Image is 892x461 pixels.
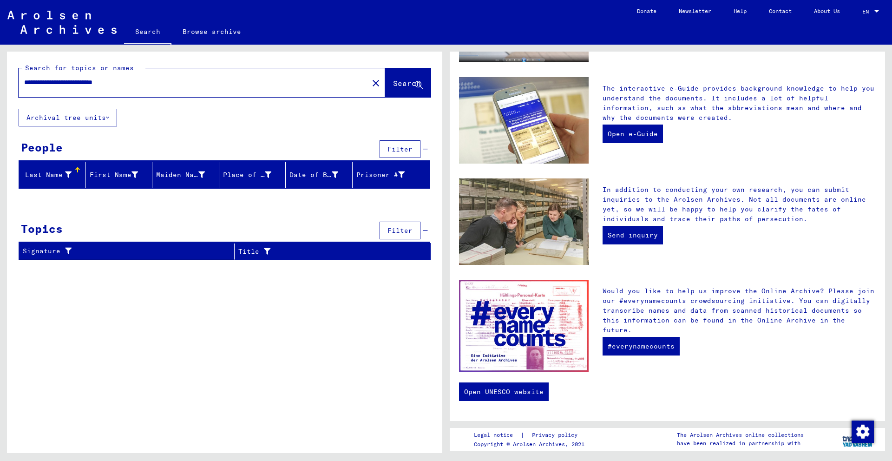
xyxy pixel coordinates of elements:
div: Maiden Name [156,170,205,180]
img: yv_logo.png [840,428,875,451]
div: Last Name [23,167,85,182]
img: inquiries.jpg [459,178,589,265]
div: | [474,430,589,440]
p: have been realized in partnership with [677,439,804,448]
div: Date of Birth [289,167,352,182]
span: EN [862,8,872,15]
div: People [21,139,63,156]
div: Last Name [23,170,72,180]
img: Change consent [852,421,874,443]
a: Browse archive [171,20,252,43]
mat-header-cell: First Name [86,162,153,188]
div: Title [238,244,419,259]
a: Privacy policy [525,430,589,440]
span: Search [393,79,421,88]
button: Archival tree units [19,109,117,126]
div: Place of Birth [223,170,272,180]
div: Signature [23,246,223,256]
button: Search [385,68,431,97]
div: Title [238,247,407,257]
div: Place of Birth [223,167,286,182]
img: Arolsen_neg.svg [7,11,117,34]
mat-header-cell: Last Name [19,162,86,188]
p: In addition to conducting your own research, you can submit inquiries to the Arolsen Archives. No... [603,185,876,224]
button: Filter [380,140,420,158]
div: Prisoner # [356,167,419,182]
p: The Arolsen Archives online collections [677,431,804,439]
mat-icon: close [370,78,381,89]
a: Search [124,20,171,45]
p: Copyright © Arolsen Archives, 2021 [474,440,589,448]
a: Open e-Guide [603,125,663,143]
mat-header-cell: Date of Birth [286,162,353,188]
div: Prisoner # [356,170,405,180]
p: The interactive e-Guide provides background knowledge to help you understand the documents. It in... [603,84,876,123]
div: Signature [23,244,234,259]
div: First Name [90,167,152,182]
a: Send inquiry [603,226,663,244]
span: Filter [387,145,413,153]
a: #everynamecounts [603,337,680,356]
mat-label: Search for topics or names [25,64,134,72]
a: Open UNESCO website [459,382,549,401]
button: Filter [380,222,420,239]
div: Maiden Name [156,167,219,182]
span: Filter [387,226,413,235]
button: Clear [367,73,385,92]
div: Date of Birth [289,170,338,180]
div: First Name [90,170,138,180]
a: Legal notice [474,430,520,440]
div: Topics [21,220,63,237]
mat-header-cell: Prisoner # [353,162,430,188]
mat-header-cell: Maiden Name [152,162,219,188]
p: Would you like to help us improve the Online Archive? Please join our #everynamecounts crowdsourc... [603,286,876,335]
img: enc.jpg [459,280,589,372]
img: eguide.jpg [459,77,589,164]
mat-header-cell: Place of Birth [219,162,286,188]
